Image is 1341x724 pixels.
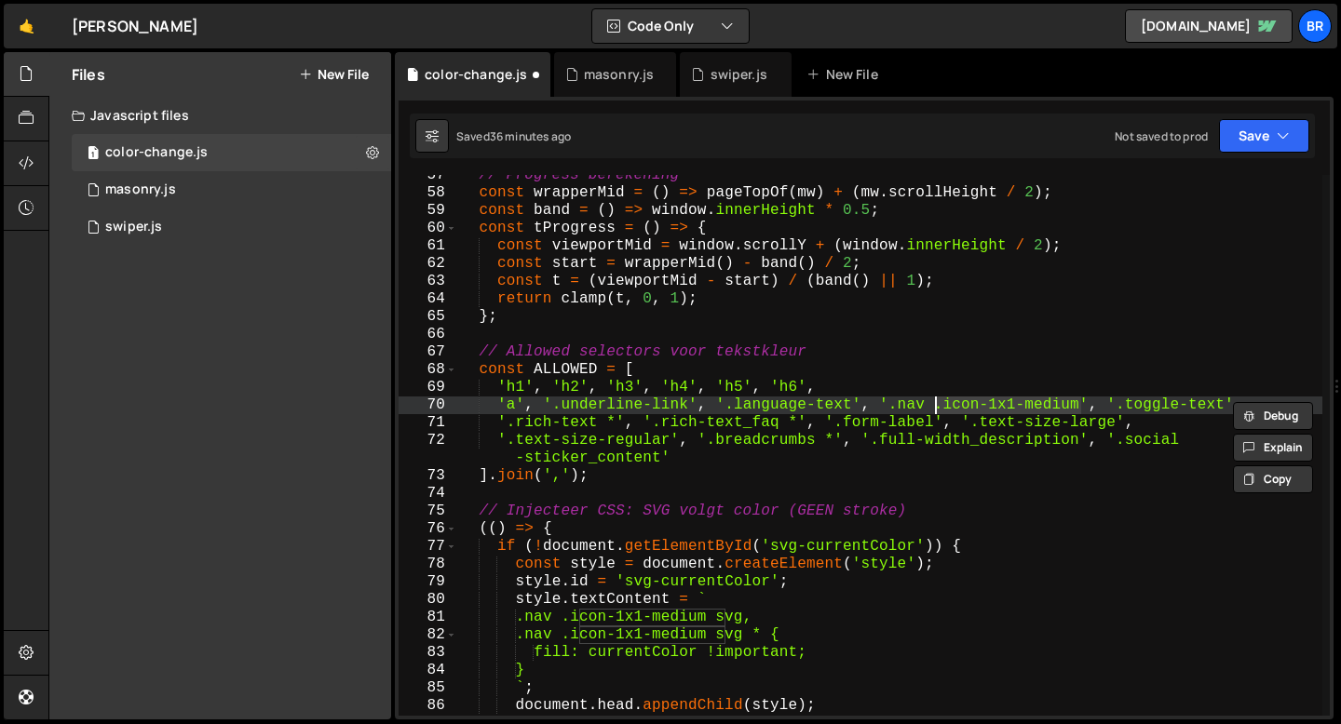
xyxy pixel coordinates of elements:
[399,556,457,573] div: 78
[399,485,457,503] div: 74
[456,128,571,144] div: Saved
[1125,9,1293,43] a: [DOMAIN_NAME]
[105,181,176,198] div: masonry.js
[399,626,457,644] div: 82
[72,64,105,85] h2: Files
[592,9,749,43] button: Code Only
[399,644,457,662] div: 83
[399,361,457,379] div: 68
[399,697,457,715] div: 86
[399,467,457,485] div: 73
[399,414,457,432] div: 71
[299,67,369,82] button: New File
[399,184,457,202] div: 58
[399,662,457,679] div: 84
[399,220,457,237] div: 60
[399,167,457,184] div: 57
[399,308,457,326] div: 65
[105,144,208,161] div: color-change.js
[105,219,162,235] div: swiper.js
[425,65,527,84] div: color-change.js
[4,4,49,48] a: 🤙
[399,573,457,591] div: 79
[399,396,457,414] div: 70
[399,679,457,697] div: 85
[584,65,655,84] div: masonry.js
[88,147,99,162] span: 1
[1115,128,1208,144] div: Not saved to prod
[399,290,457,308] div: 64
[399,237,457,255] div: 61
[399,538,457,556] div: 77
[49,97,391,134] div: Javascript files
[399,273,457,290] div: 63
[1233,434,1313,462] button: Explain
[711,65,767,84] div: swiper.js
[399,202,457,220] div: 59
[806,65,885,84] div: New File
[490,128,571,144] div: 36 minutes ago
[399,255,457,273] div: 62
[399,520,457,538] div: 76
[1233,402,1313,430] button: Debug
[399,609,457,626] div: 81
[399,379,457,396] div: 69
[72,171,391,208] div: 16297/44199.js
[399,326,457,343] div: 66
[1219,119,1309,153] button: Save
[1233,465,1313,493] button: Copy
[72,208,391,246] div: 16297/44014.js
[72,134,391,171] div: 16297/44719.js
[72,15,198,37] div: [PERSON_NAME]
[399,432,457,467] div: 72
[399,343,457,361] div: 67
[399,591,457,609] div: 80
[1298,9,1332,43] a: Br
[399,503,457,520] div: 75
